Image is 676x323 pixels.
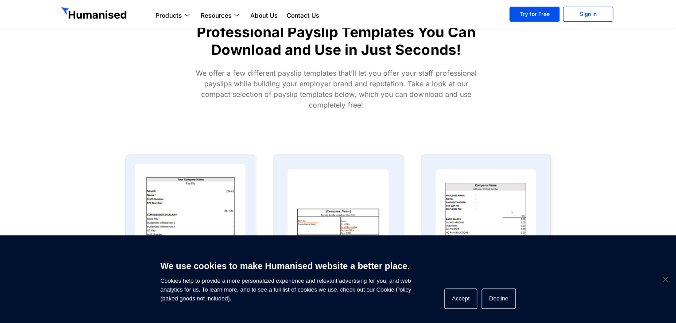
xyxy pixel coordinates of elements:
[282,10,324,21] a: Contact Us
[444,288,477,309] button: Accept
[190,68,482,110] p: We offer a few different payslip templates that’ll let you offer your staff professional payslips...
[135,164,246,285] img: payslip template
[196,10,246,21] a: Resources
[246,10,282,21] a: About Us
[435,169,536,280] img: payslip template
[287,169,388,280] img: payslip template
[160,255,411,303] span: Cookies help to provide a more personalized experience and relevant advertising for you, and web ...
[482,288,516,309] button: Decline
[61,7,128,21] img: GetHumanised Logo
[509,7,559,22] a: Try for Free
[151,10,196,21] a: Products
[563,7,613,22] a: Sign In
[660,275,669,284] span: Decline
[160,260,411,272] h6: We use cookies to make Humanised website a better place.
[180,23,492,59] h1: Professional Payslip Templates You Can Download and Use in Just Seconds!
